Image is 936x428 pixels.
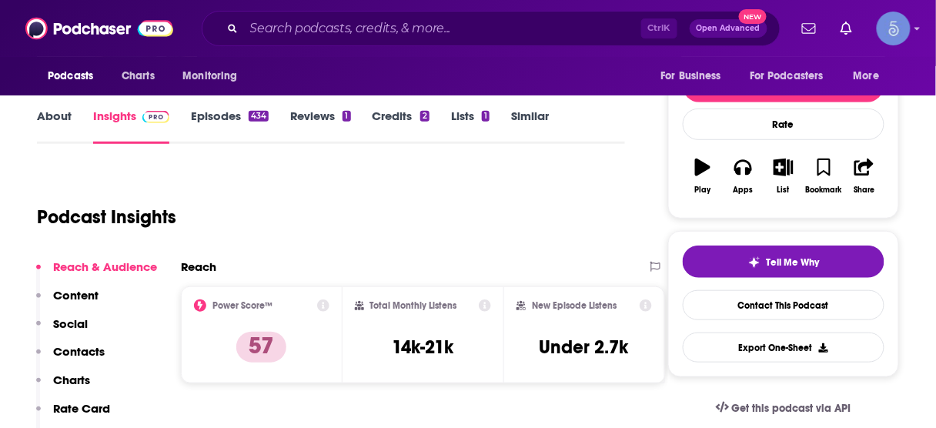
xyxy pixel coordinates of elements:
span: Get this podcast via API [732,402,851,415]
button: open menu [37,62,113,91]
h3: Under 2.7k [540,336,629,359]
img: tell me why sparkle [748,256,760,269]
div: List [777,186,790,195]
div: Share [854,186,874,195]
a: Charts [112,62,164,91]
div: Search podcasts, credits, & more... [202,11,781,46]
h1: Podcast Insights [37,206,176,229]
p: Content [53,288,99,303]
div: 1 [482,111,490,122]
span: Podcasts [48,65,93,87]
button: Charts [36,373,90,401]
h2: Power Score™ [212,300,272,311]
p: Social [53,316,88,331]
img: User Profile [877,12,911,45]
p: Contacts [53,344,105,359]
span: For Podcasters [750,65,824,87]
button: open menu [843,62,899,91]
a: Lists1 [451,109,490,144]
span: Tell Me Why [767,256,820,269]
img: Podchaser Pro [142,111,169,123]
div: 434 [249,111,269,122]
span: Logged in as Spiral5-G1 [877,12,911,45]
button: Share [844,149,884,204]
img: Podchaser - Follow, Share and Rate Podcasts [25,14,173,43]
p: Rate Card [53,401,110,416]
p: Charts [53,373,90,387]
p: Reach & Audience [53,259,157,274]
a: Show notifications dropdown [834,15,858,42]
div: Bookmark [806,186,842,195]
button: Bookmark [804,149,844,204]
a: Reviews1 [290,109,350,144]
button: Export One-Sheet [683,333,884,363]
button: Show profile menu [877,12,911,45]
a: Episodes434 [191,109,269,144]
button: Apps [723,149,763,204]
span: Ctrl K [641,18,677,38]
a: Show notifications dropdown [796,15,822,42]
p: 57 [236,332,286,363]
a: InsightsPodchaser Pro [93,109,169,144]
a: Similar [511,109,549,144]
button: tell me why sparkleTell Me Why [683,246,884,278]
div: Apps [734,186,754,195]
h3: 14k-21k [392,336,453,359]
h2: Total Monthly Listens [370,300,457,311]
span: Open Advanced [697,25,760,32]
button: open menu [650,62,740,91]
div: Rate [683,109,884,140]
span: Monitoring [182,65,237,87]
span: More [854,65,880,87]
button: Content [36,288,99,316]
a: Get this podcast via API [704,390,864,427]
button: open menu [740,62,846,91]
button: open menu [172,62,257,91]
a: Credits2 [373,109,430,144]
button: Social [36,316,88,345]
div: Play [695,186,711,195]
span: Charts [122,65,155,87]
div: 1 [343,111,350,122]
button: Play [683,149,723,204]
button: List [764,149,804,204]
a: About [37,109,72,144]
a: Contact This Podcast [683,290,884,320]
span: For Business [660,65,721,87]
button: Open AdvancedNew [690,19,767,38]
div: 2 [420,111,430,122]
h2: New Episode Listens [532,300,617,311]
h2: Reach [181,259,216,274]
button: Contacts [36,344,105,373]
button: Reach & Audience [36,259,157,288]
input: Search podcasts, credits, & more... [244,16,641,41]
span: New [739,9,767,24]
